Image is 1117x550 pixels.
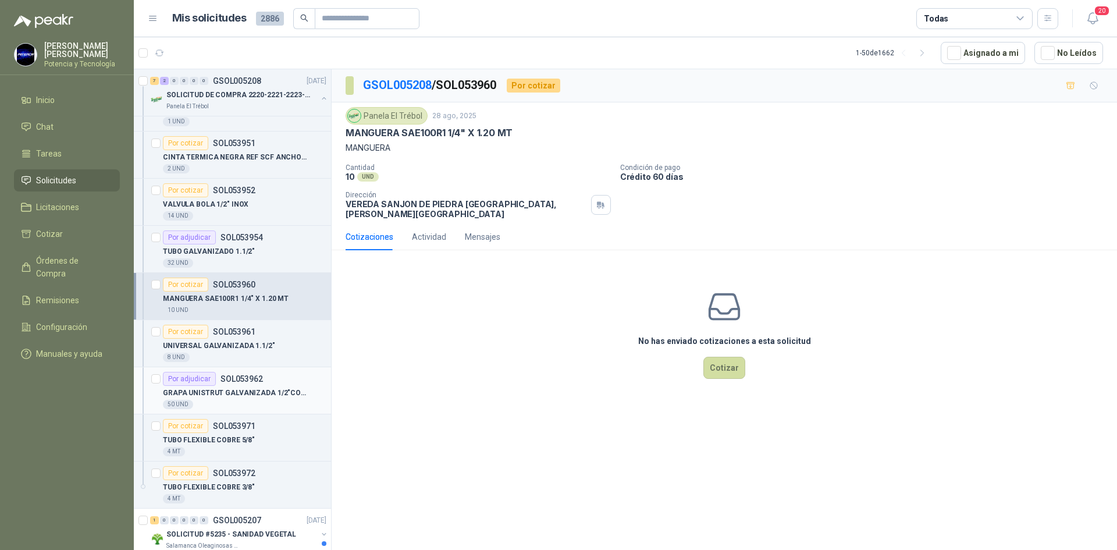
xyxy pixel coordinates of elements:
button: 20 [1082,8,1103,29]
button: Cotizar [703,357,745,379]
img: Company Logo [150,532,164,546]
a: Solicitudes [14,169,120,191]
p: MANGUERA SAE100R1 1/4" X 1.20 MT [346,127,513,139]
span: 20 [1094,5,1110,16]
a: Por cotizarSOL053951CINTA TERMICA NEGRA REF SCF ANCHO 50 MM2 UND [134,132,331,179]
p: [PERSON_NAME] [PERSON_NAME] [44,42,120,58]
span: Inicio [36,94,55,107]
div: 7 [150,77,159,85]
p: SOL053961 [213,328,255,336]
div: 0 [170,516,179,524]
p: GRAPA UNISTRUT GALVANIZADA 1/2"COMPLETO [163,388,308,399]
p: Panela El Trébol [166,102,209,111]
button: No Leídos [1034,42,1103,64]
img: Company Logo [15,44,37,66]
div: UND [357,172,379,182]
p: [DATE] [307,515,326,526]
div: Por cotizar [163,419,208,433]
p: Dirección [346,191,586,199]
p: UNIVERSAL GALVANIZADA 1.1/2" [163,340,275,352]
a: Inicio [14,89,120,111]
p: GSOL005207 [213,516,261,524]
div: 32 UND [163,258,193,268]
p: SOL053952 [213,186,255,194]
a: Por adjudicarSOL053962GRAPA UNISTRUT GALVANIZADA 1/2"COMPLETO50 UND [134,367,331,414]
span: Manuales y ayuda [36,347,102,360]
div: Cotizaciones [346,230,393,243]
p: SOLICITUD #5235 - SANIDAD VEGETAL [166,529,296,540]
a: Por adjudicarSOL053954TUBO GALVANIZADO 1.1/2"32 UND [134,226,331,273]
a: Chat [14,116,120,138]
a: 7 2 0 0 0 0 GSOL005208[DATE] Company LogoSOLICITUD DE COMPRA 2220-2221-2223-2224Panela El Trébol [150,74,329,111]
p: CINTA TERMICA NEGRA REF SCF ANCHO 50 MM [163,152,308,163]
div: Por cotizar [163,325,208,339]
p: VEREDA SANJON DE PIEDRA [GEOGRAPHIC_DATA] , [PERSON_NAME][GEOGRAPHIC_DATA] [346,199,586,219]
p: 28 ago, 2025 [432,111,476,122]
span: Solicitudes [36,174,76,187]
div: 1 UND [163,117,190,126]
p: SOL053971 [213,422,255,430]
span: Cotizar [36,228,63,240]
p: GSOL005208 [213,77,261,85]
span: Licitaciones [36,201,79,214]
p: TUBO FLEXIBLE COBRE 5/8" [163,435,255,446]
p: TUBO GALVANIZADO 1.1/2" [163,246,255,257]
a: Remisiones [14,289,120,311]
span: Remisiones [36,294,79,307]
a: Por cotizarSOL053972TUBO FLEXIBLE COBRE 3/8"4 MT [134,462,331,509]
span: Chat [36,120,54,133]
div: 0 [160,516,169,524]
div: 2 [160,77,169,85]
div: 50 UND [163,400,193,409]
a: Manuales y ayuda [14,343,120,365]
span: Órdenes de Compra [36,254,109,280]
a: Licitaciones [14,196,120,218]
div: Todas [924,12,948,25]
span: 2886 [256,12,284,26]
div: 4 MT [163,447,185,456]
div: 8 UND [163,353,190,362]
a: Por cotizarSOL053971TUBO FLEXIBLE COBRE 5/8"4 MT [134,414,331,462]
p: / SOL053960 [363,76,497,94]
p: SOL053962 [220,375,263,383]
p: SOL053972 [213,469,255,477]
p: VALVULA BOLA 1/2" INOX [163,199,248,210]
div: 14 UND [163,211,193,221]
p: [DATE] [307,76,326,87]
span: Configuración [36,321,87,333]
img: Company Logo [348,109,361,122]
div: 0 [190,516,198,524]
div: 1 [150,516,159,524]
a: Por cotizarSOL053961UNIVERSAL GALVANIZADA 1.1/2"8 UND [134,320,331,367]
a: Por cotizarSOL053952VALVULA BOLA 1/2" INOX14 UND [134,179,331,226]
p: Potencia y Tecnología [44,61,120,68]
button: Asignado a mi [941,42,1025,64]
p: SOL053951 [213,139,255,147]
div: Por cotizar [163,466,208,480]
div: 0 [180,77,188,85]
p: SOLICITUD DE COMPRA 2220-2221-2223-2224 [166,90,311,101]
p: MANGUERA SAE100R1 1/4" X 1.20 MT [163,293,289,304]
div: Por adjudicar [163,372,216,386]
p: SOL053954 [220,233,263,242]
div: 0 [190,77,198,85]
div: Panela El Trébol [346,107,428,125]
p: TUBO FLEXIBLE COBRE 3/8" [163,482,255,493]
p: Crédito 60 días [620,172,1112,182]
a: Cotizar [14,223,120,245]
div: Por cotizar [163,278,208,292]
div: Por adjudicar [163,230,216,244]
p: Condición de pago [620,164,1112,172]
span: Tareas [36,147,62,160]
div: 0 [200,516,208,524]
div: 0 [180,516,188,524]
p: SOL053960 [213,281,255,289]
h1: Mis solicitudes [172,10,247,27]
div: 4 MT [163,494,185,503]
img: Logo peakr [14,14,73,28]
img: Company Logo [150,93,164,107]
a: Por cotizarSOL053960MANGUERA SAE100R1 1/4" X 1.20 MT10 UND [134,273,331,320]
div: Actividad [412,230,446,243]
div: 2 UND [163,164,190,173]
h3: No has enviado cotizaciones a esta solicitud [638,335,811,347]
